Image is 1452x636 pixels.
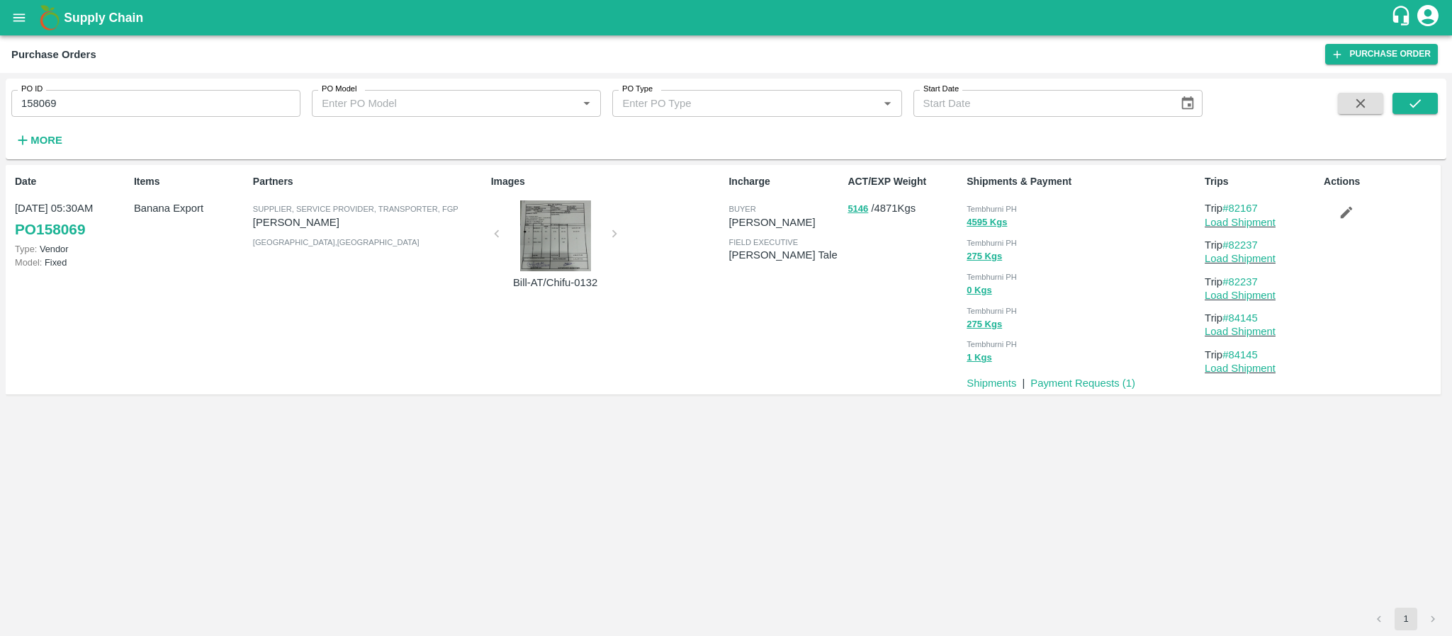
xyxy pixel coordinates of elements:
button: Open [878,94,896,113]
p: Partners [253,174,485,189]
a: Load Shipment [1205,326,1276,337]
p: Trip [1205,237,1318,253]
span: Model: [15,257,42,268]
button: Choose date [1174,90,1201,117]
a: #82167 [1222,203,1258,214]
p: ACT/EXP Weight [848,174,961,189]
a: Payment Requests (1) [1030,377,1135,389]
a: #82237 [1222,276,1258,288]
span: Tembhurni PH [967,239,1017,247]
p: Trip [1205,200,1318,216]
a: PO158069 [15,217,85,242]
label: PO Model [322,84,357,95]
input: Start Date [913,90,1169,117]
button: 0 Kgs [967,283,991,299]
label: PO ID [21,84,43,95]
div: Purchase Orders [11,45,96,64]
a: #84145 [1222,312,1258,324]
p: Fixed [15,256,128,269]
span: Tembhurni PH [967,340,1017,348]
p: / 4871 Kgs [848,200,961,217]
strong: More [30,135,62,146]
a: Purchase Order [1325,44,1438,64]
p: Trip [1205,347,1318,363]
span: Tembhurni PH [967,205,1017,213]
p: Trip [1205,274,1318,290]
label: PO Type [622,84,653,95]
span: [GEOGRAPHIC_DATA] , [GEOGRAPHIC_DATA] [253,238,420,246]
p: Bill-AT/Chifu-0132 [502,275,609,290]
p: Images [491,174,724,189]
a: #84145 [1222,349,1258,360]
p: [PERSON_NAME] Tale [728,247,842,263]
p: [DATE] 05:30AM [15,200,128,216]
button: 4595 Kgs [967,215,1007,231]
button: 5146 [848,201,868,217]
span: Supplier, Service Provider, Transporter, FGP [253,205,458,213]
label: Start Date [923,84,959,95]
input: Enter PO ID [11,90,300,117]
p: Shipments & Payment [967,174,1199,189]
a: Load Shipment [1205,363,1276,374]
span: Tembhurni PH [967,273,1017,281]
p: Vendor [15,242,128,256]
span: Type: [15,244,37,254]
button: page 1 [1395,608,1417,630]
p: Trips [1205,174,1318,189]
p: Trip [1205,310,1318,326]
p: [PERSON_NAME] [253,215,485,230]
p: Actions [1324,174,1437,189]
p: Incharge [728,174,842,189]
p: Items [134,174,247,189]
input: Enter PO Model [316,94,555,113]
p: Date [15,174,128,189]
p: [PERSON_NAME] [728,215,842,230]
span: Tembhurni PH [967,307,1017,315]
div: customer-support [1390,5,1415,30]
a: #82237 [1222,239,1258,251]
span: buyer [728,205,755,213]
button: More [11,128,66,152]
b: Supply Chain [64,11,143,25]
input: Enter PO Type [617,94,855,113]
div: account of current user [1415,3,1441,33]
a: Load Shipment [1205,290,1276,301]
a: Supply Chain [64,8,1390,28]
button: 1 Kgs [967,350,991,366]
a: Shipments [967,377,1016,389]
a: Load Shipment [1205,253,1276,264]
img: logo [35,4,64,32]
p: Banana Export [134,200,247,216]
button: open drawer [3,1,35,34]
div: | [1016,370,1025,391]
nav: pagination navigation [1366,608,1446,630]
button: 275 Kgs [967,317,1002,333]
a: Load Shipment [1205,217,1276,228]
span: field executive [728,238,798,246]
button: Open [578,94,596,113]
button: 275 Kgs [967,249,1002,265]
